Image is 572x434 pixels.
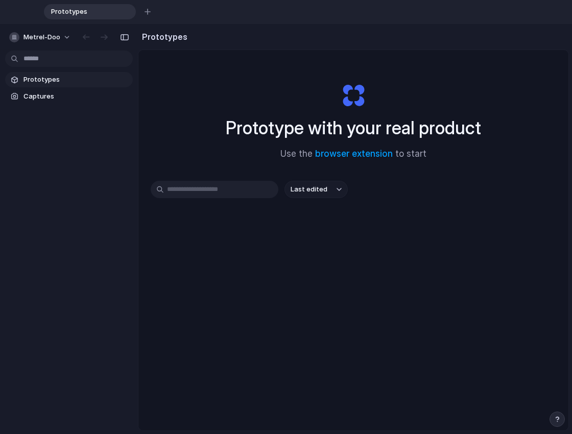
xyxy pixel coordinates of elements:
[315,149,393,159] a: browser extension
[23,75,129,85] span: Prototypes
[5,29,76,45] button: metrel-doo
[44,4,136,19] div: Prototypes
[5,72,133,87] a: Prototypes
[47,7,120,17] span: Prototypes
[5,89,133,104] a: Captures
[138,31,187,43] h2: Prototypes
[23,91,129,102] span: Captures
[280,148,426,161] span: Use the to start
[291,184,327,195] span: Last edited
[23,32,60,42] span: metrel-doo
[284,181,348,198] button: Last edited
[226,114,481,141] h1: Prototype with your real product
